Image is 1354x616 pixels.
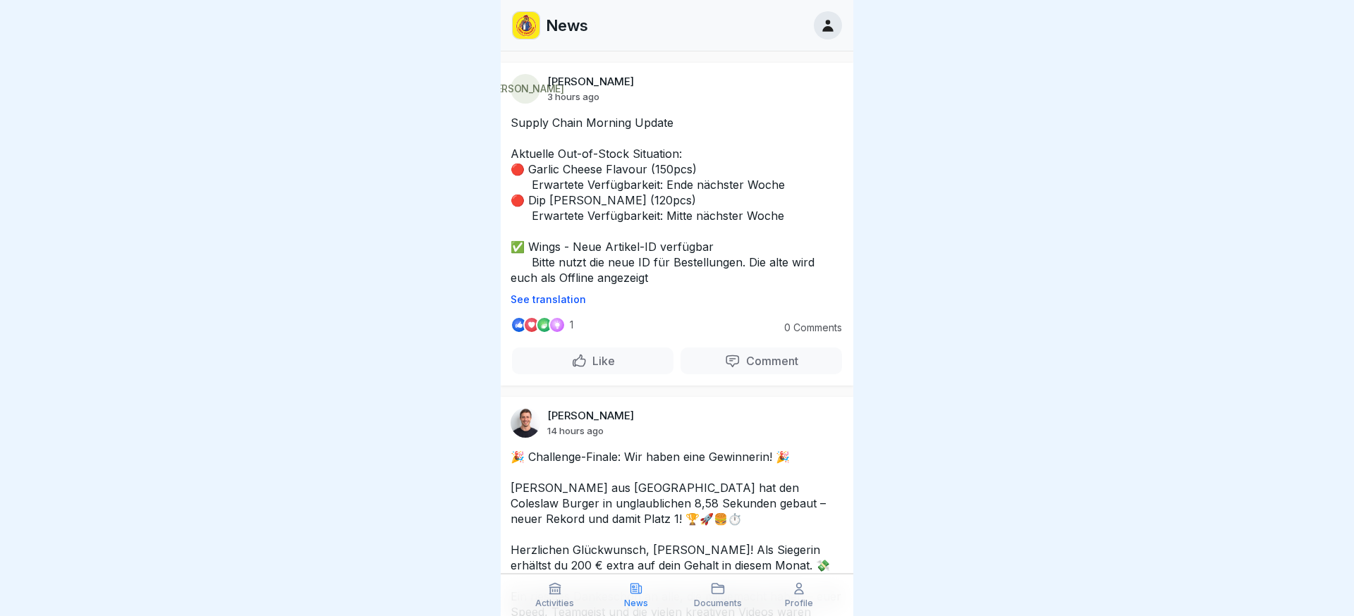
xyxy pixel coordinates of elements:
[570,319,573,331] p: 1
[785,598,813,608] p: Profile
[764,322,842,333] p: 0 Comments
[513,12,539,39] img: loco.jpg
[694,598,742,608] p: Documents
[546,16,588,35] p: News
[547,409,634,422] p: [PERSON_NAME]
[740,354,798,368] p: Comment
[587,354,615,368] p: Like
[547,91,599,102] p: 3 hours ago
[547,75,634,88] p: [PERSON_NAME]
[511,74,540,104] div: [PERSON_NAME]
[511,115,843,285] p: Supply Chain Morning Update Aktuelle Out-of-Stock Situation: 🔴 Garlic Cheese Flavour (150pcs) Erw...
[511,294,843,305] p: See translation
[624,598,648,608] p: News
[535,598,574,608] p: Activities
[547,425,604,436] p: 14 hours ago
